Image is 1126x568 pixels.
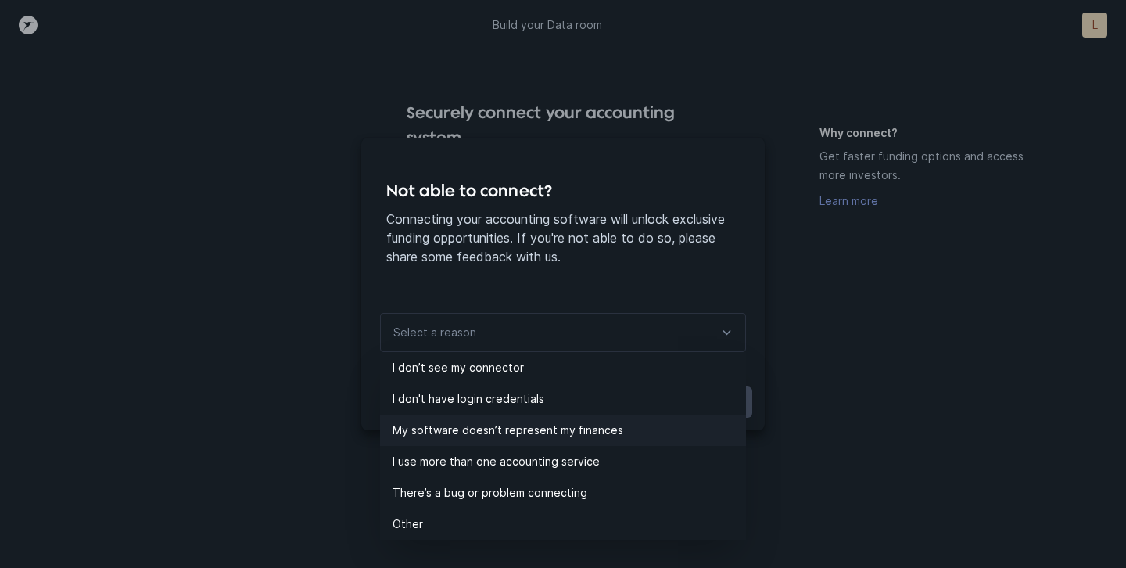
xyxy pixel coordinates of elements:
[393,323,476,342] p: Select a reason
[393,390,746,408] p: I don't have login credentials
[386,178,740,203] h4: Not able to connect?
[393,421,746,440] p: My software doesn’t represent my finances
[386,210,740,266] p: Connecting your accounting software will unlock exclusive funding opportunities. If you're not ab...
[393,515,746,534] p: Other
[393,484,746,502] p: There’s a bug or problem connecting
[374,386,486,418] button: Back to connect
[393,358,746,377] p: I don’t see my connector
[393,452,746,471] p: I use more than one accounting service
